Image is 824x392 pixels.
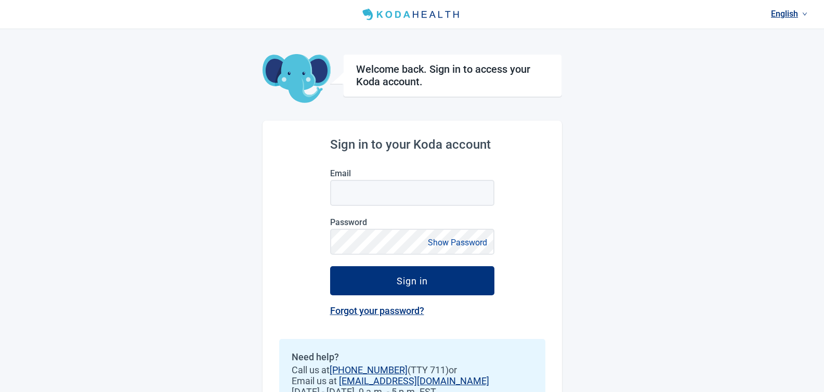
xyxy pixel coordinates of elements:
[330,137,494,152] h2: Sign in to your Koda account
[330,168,494,178] label: Email
[397,276,428,286] div: Sign in
[358,6,465,23] img: Koda Health
[330,266,494,295] button: Sign in
[292,375,533,386] span: Email us at
[339,375,489,386] a: [EMAIL_ADDRESS][DOMAIN_NAME]
[330,305,424,316] a: Forgot your password?
[767,5,812,22] a: Current language: English
[425,236,490,250] button: Show Password
[292,364,533,375] span: Call us at (TTY 711) or
[330,364,408,375] a: [PHONE_NUMBER]
[356,63,549,88] h1: Welcome back. Sign in to access your Koda account.
[802,11,807,17] span: down
[292,351,533,362] h2: Need help?
[263,54,331,104] img: Koda Elephant
[330,217,494,227] label: Password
